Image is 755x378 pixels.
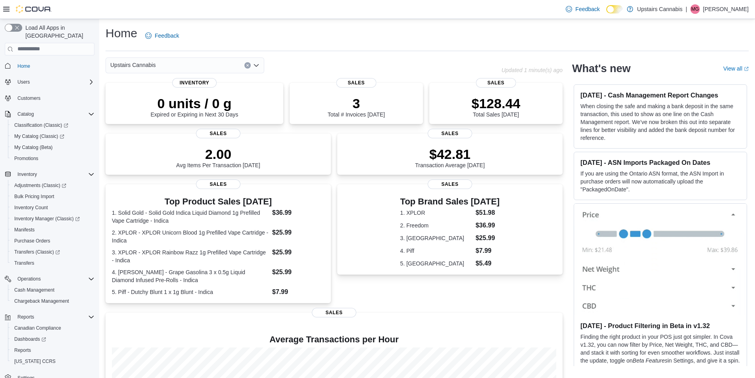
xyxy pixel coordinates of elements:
[176,146,260,168] div: Avg Items Per Transaction [DATE]
[580,102,740,142] p: When closing the safe and making a bank deposit in the same transaction, this used to show as one...
[272,267,325,277] dd: $25.99
[17,314,34,320] span: Reports
[11,203,94,212] span: Inventory Count
[14,155,38,162] span: Promotions
[11,323,64,333] a: Canadian Compliance
[8,142,98,153] button: My Catalog (Beta)
[11,181,94,190] span: Adjustments (Classic)
[606,5,623,13] input: Dark Mode
[476,208,500,218] dd: $51.98
[8,258,98,269] button: Transfers
[11,285,58,295] a: Cash Management
[8,153,98,164] button: Promotions
[328,95,385,118] div: Total # Invoices [DATE]
[14,216,80,222] span: Inventory Manager (Classic)
[11,154,94,163] span: Promotions
[14,227,35,233] span: Manifests
[472,95,521,118] div: Total Sales [DATE]
[17,276,41,282] span: Operations
[2,273,98,284] button: Operations
[11,225,94,235] span: Manifests
[690,4,700,14] div: Megan Gorham
[11,346,94,355] span: Reports
[633,357,668,364] em: Beta Features
[501,67,563,73] p: Updated 1 minute(s) ago
[14,312,94,322] span: Reports
[11,346,34,355] a: Reports
[16,5,52,13] img: Cova
[580,333,740,372] p: Finding the right product in your POS just got simpler. In Cova v1.32, you can now filter by Pric...
[2,311,98,323] button: Reports
[172,78,217,88] span: Inventory
[17,63,30,69] span: Home
[14,109,94,119] span: Catalog
[11,225,38,235] a: Manifests
[575,5,599,13] span: Feedback
[691,4,699,14] span: MG
[686,4,687,14] p: |
[8,334,98,345] a: Dashboards
[8,131,98,142] a: My Catalog (Classic)
[14,238,50,244] span: Purchase Orders
[112,197,325,206] h3: Top Product Sales [DATE]
[637,4,682,14] p: Upstairs Cannabis
[476,78,516,88] span: Sales
[253,62,259,69] button: Open list of options
[112,209,269,225] dt: 1. Solid Gold - Solid Gold Indica Liquid Diamond 1g Prefilled Vape Cartridge - Indica
[2,109,98,120] button: Catalog
[14,298,69,304] span: Chargeback Management
[14,77,94,87] span: Users
[563,1,603,17] a: Feedback
[14,170,94,179] span: Inventory
[11,236,54,246] a: Purchase Orders
[272,208,325,218] dd: $36.99
[112,248,269,264] dt: 3. XPLOR - XPLOR Rainbow Razz 1g Prefilled Vape Cartridge - Indica
[580,322,740,330] h3: [DATE] - Product Filtering in Beta in v1.32
[8,120,98,131] a: Classification (Classic)
[14,93,94,103] span: Customers
[14,144,53,151] span: My Catalog (Beta)
[8,224,98,235] button: Manifests
[400,247,473,255] dt: 4. Piff
[476,246,500,256] dd: $7.99
[272,248,325,257] dd: $25.99
[14,260,34,266] span: Transfers
[14,170,40,179] button: Inventory
[11,143,56,152] a: My Catalog (Beta)
[244,62,251,69] button: Clear input
[106,25,137,41] h1: Home
[11,285,94,295] span: Cash Management
[142,28,182,44] a: Feedback
[14,94,44,103] a: Customers
[2,76,98,88] button: Users
[428,129,472,138] span: Sales
[14,347,31,353] span: Reports
[11,258,94,268] span: Transfers
[14,122,68,128] span: Classification (Classic)
[400,197,500,206] h3: Top Brand Sales [DATE]
[17,95,40,101] span: Customers
[176,146,260,162] p: 2.00
[155,32,179,40] span: Feedback
[112,288,269,296] dt: 5. Piff - Dutchy Blunt 1 x 1g Blunt - Indica
[11,323,94,333] span: Canadian Compliance
[11,214,83,223] a: Inventory Manager (Classic)
[110,60,156,70] span: Upstairs Cannabis
[472,95,521,111] p: $128.44
[14,336,46,342] span: Dashboards
[17,79,30,85] span: Users
[2,60,98,72] button: Home
[11,203,51,212] a: Inventory Count
[272,228,325,237] dd: $25.99
[8,284,98,296] button: Cash Management
[14,325,61,331] span: Canadian Compliance
[11,192,94,201] span: Bulk Pricing Import
[328,95,385,111] p: 3
[11,247,63,257] a: Transfers (Classic)
[580,158,740,166] h3: [DATE] - ASN Imports Packaged On Dates
[17,171,37,178] span: Inventory
[744,67,749,71] svg: External link
[11,258,37,268] a: Transfers
[2,92,98,104] button: Customers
